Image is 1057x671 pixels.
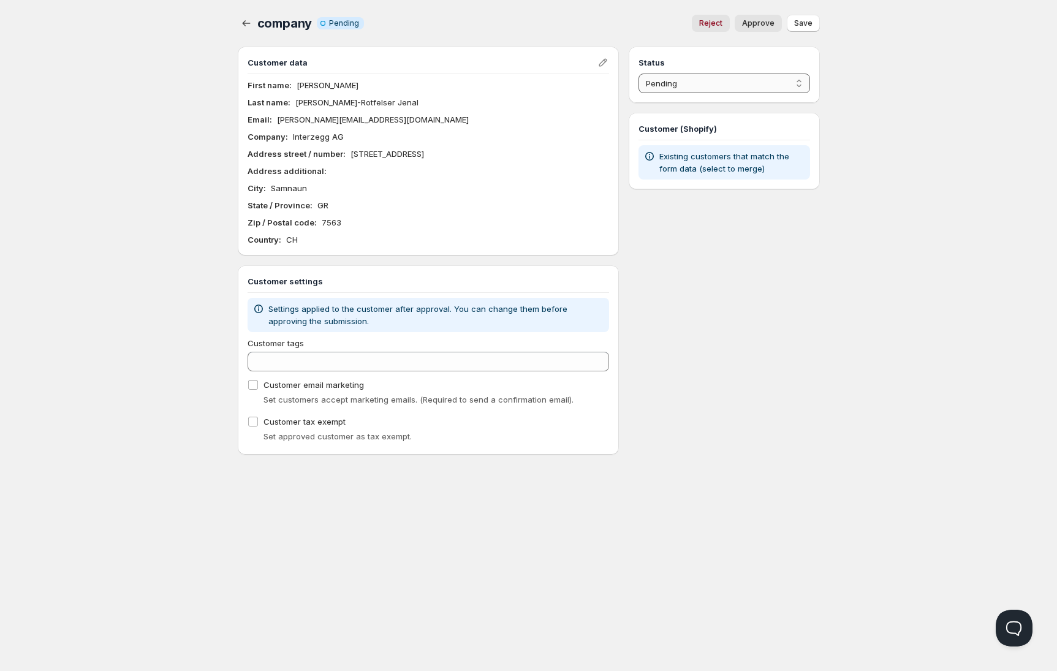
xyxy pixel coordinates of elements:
p: [PERSON_NAME]-Rotfelser Jenal [295,96,419,108]
b: First name : [248,80,292,90]
p: [PERSON_NAME][EMAIL_ADDRESS][DOMAIN_NAME] [277,113,469,126]
span: Pending [329,18,359,28]
span: Save [794,18,813,28]
b: Email : [248,115,272,124]
b: Address street / number : [248,149,346,159]
span: Customer email marketing [263,380,364,390]
span: Customer tax exempt [263,417,346,426]
p: Samnaun [271,182,307,194]
p: [STREET_ADDRESS] [350,148,424,160]
b: Address additional : [248,166,327,176]
span: Customer tags [248,338,304,348]
p: [PERSON_NAME] [297,79,358,91]
button: Approve [735,15,782,32]
iframe: Help Scout Beacon - Open [996,610,1032,646]
b: Country : [248,235,281,245]
span: company [257,16,313,31]
span: Set approved customer as tax exempt. [263,431,412,441]
h3: Customer (Shopify) [638,123,809,135]
button: Edit [594,54,612,71]
h3: Status [638,56,809,69]
span: Approve [742,18,775,28]
span: Set customers accept marketing emails. (Required to send a confirmation email). [263,395,574,404]
b: Last name : [248,97,290,107]
h3: Customer data [248,56,597,69]
p: CH [286,233,298,246]
b: City : [248,183,266,193]
p: GR [317,199,328,211]
h3: Customer settings [248,275,610,287]
span: Reject [699,18,722,28]
b: Company : [248,132,288,142]
button: Save [787,15,820,32]
p: Existing customers that match the form data (select to merge) [659,150,805,175]
b: Zip / Postal code : [248,218,317,227]
b: State / Province : [248,200,313,210]
button: Reject [692,15,730,32]
p: Settings applied to the customer after approval. You can change them before approving the submiss... [268,303,605,327]
p: 7563 [322,216,341,229]
p: Interzegg AG [293,131,344,143]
